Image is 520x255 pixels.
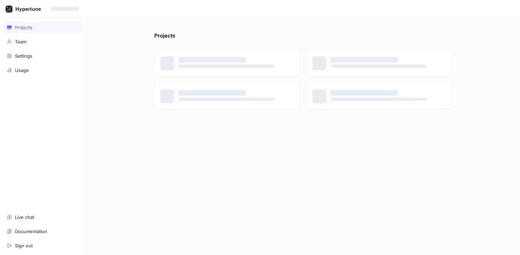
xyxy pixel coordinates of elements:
span: ‌ [178,90,246,96]
span: ‌ [51,7,79,11]
div: Documentation [15,229,47,234]
div: Live chat [15,214,34,220]
a: Usage [3,64,82,76]
span: ‌ [178,98,275,101]
div: Projects [15,25,32,30]
span: ‌ [331,57,398,63]
a: Settings [3,50,82,62]
div: Team [15,39,26,44]
span: ‌ [178,57,246,63]
a: Projects [3,22,82,33]
span: ‌ [331,90,398,96]
div: Usage [15,67,29,73]
div: Sign out [15,243,33,248]
div: Settings [15,53,32,59]
p: Projects [154,32,175,43]
span: ‌ [178,65,275,68]
span: ‌ [331,98,427,101]
a: Documentation [3,225,82,237]
span: ‌ [331,65,427,68]
a: Team [3,36,82,48]
button: ‌ [48,3,84,15]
